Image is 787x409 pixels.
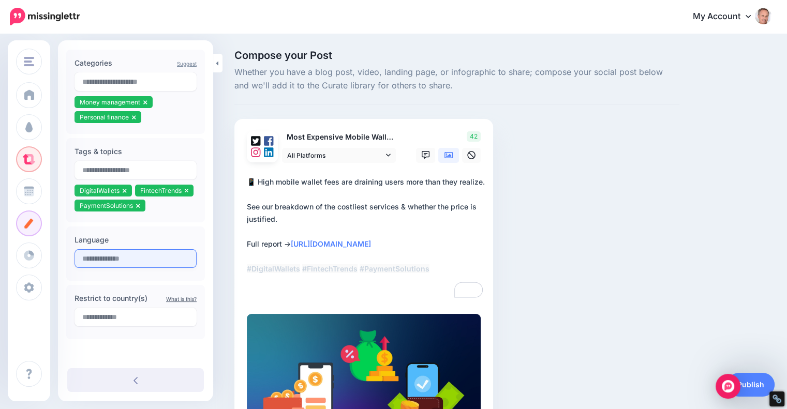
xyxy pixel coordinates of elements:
[234,50,679,60] span: Compose your Post
[75,57,197,69] label: Categories
[282,148,396,163] a: All Platforms
[282,131,397,143] p: Most Expensive Mobile Wallet Services: Is the Price Justified?
[140,187,182,194] span: FintechTrends
[166,296,197,302] a: What is this?
[80,202,133,209] span: PaymentSolutions
[234,66,679,93] span: Whether you have a blog post, video, landing page, or infographic to share; compose your social p...
[682,4,771,29] a: My Account
[75,234,197,246] label: Language
[80,187,120,194] span: DigitalWallets
[80,98,140,106] span: Money management
[80,113,129,121] span: Personal finance
[772,394,782,404] div: Restore Info Box &#10;&#10;NoFollow Info:&#10; META-Robots NoFollow: &#09;true&#10; META-Robots N...
[247,176,485,300] textarea: To enrich screen reader interactions, please activate Accessibility in Grammarly extension settings
[727,373,775,397] a: Publish
[24,57,34,66] img: menu.png
[247,176,485,275] div: 📱 High mobile wallet fees are draining users more than they realize. See our breakdown of the cos...
[177,60,197,67] a: Suggest
[287,150,383,161] span: All Platforms
[10,8,80,25] img: Missinglettr
[467,131,481,142] span: 42
[75,145,197,158] label: Tags & topics
[75,292,197,305] label: Restrict to country(s)
[716,374,740,399] div: Open Intercom Messenger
